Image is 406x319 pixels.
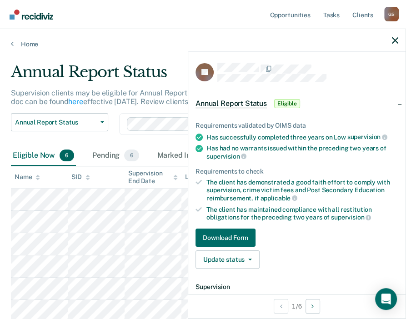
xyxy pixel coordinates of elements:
div: Pending [90,146,140,166]
div: Eligible Now [11,146,76,166]
button: Previous Opportunity [274,299,288,314]
div: Marked Ineligible [155,146,236,166]
p: Supervision clients may be eligible for Annual Report Status if they meet certain criteria. The o... [11,89,365,106]
div: Requirements to check [195,168,398,175]
a: Navigate to form link [195,229,398,247]
span: applicable [261,194,297,202]
span: Eligible [274,99,300,108]
div: Supervision End Date [128,169,178,185]
span: Annual Report Status [15,119,97,126]
div: Annual Report Status [11,63,376,89]
div: Has had no warrants issued within the preceding two years of [206,145,398,160]
button: Next Opportunity [306,299,320,314]
div: 1 / 6 [188,294,406,318]
div: Open Intercom Messenger [375,288,397,310]
a: here [68,97,83,106]
div: G S [384,7,399,21]
span: 6 [60,150,74,161]
button: Download Form [195,229,256,247]
span: supervision [347,133,387,140]
div: Name [15,173,40,181]
div: Last Viewed [185,173,229,181]
button: Update status [195,250,260,269]
div: SID [71,173,90,181]
div: The client has demonstrated a good faith effort to comply with supervision, crime victim fees and... [206,179,398,202]
a: Home [11,40,395,48]
span: supervision [331,214,371,221]
div: Annual Report StatusEligible [188,89,406,118]
div: Requirements validated by OIMS data [195,122,398,130]
div: The client has maintained compliance with all restitution obligations for the preceding two years of [206,206,398,221]
span: Annual Report Status [195,99,267,108]
dt: Supervision [195,283,398,291]
span: 6 [124,150,139,161]
button: Profile dropdown button [384,7,399,21]
div: Has successfully completed three years on Low [206,133,398,141]
span: supervision [206,153,246,160]
img: Recidiviz [10,10,53,20]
